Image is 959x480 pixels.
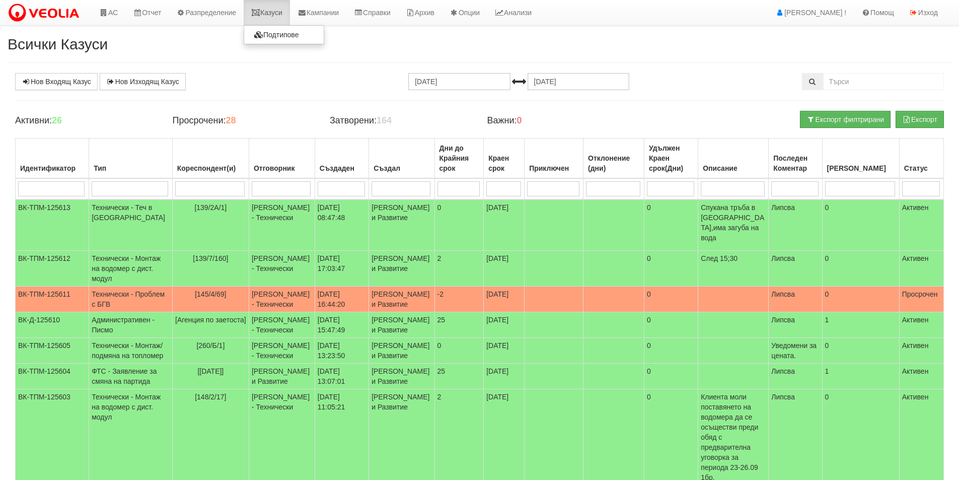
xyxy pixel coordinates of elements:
td: [DATE] 15:47:49 [315,312,368,338]
td: [DATE] 13:23:50 [315,338,368,364]
td: [DATE] [484,251,525,287]
div: Създал [372,161,431,175]
div: Създаден [318,161,366,175]
td: ВК-ТПМ-125613 [16,199,89,251]
img: VeoliaLogo.png [8,3,84,24]
td: [DATE] [484,199,525,251]
td: [PERSON_NAME] - Технически [249,338,315,364]
td: Технически - Проблем с БГВ [89,287,173,312]
button: Експорт [896,111,944,128]
td: ВК-Д-125610 [16,312,89,338]
th: Последен Коментар: No sort applied, activate to apply an ascending sort [769,139,822,179]
span: -2 [437,290,444,298]
h4: Важни: [487,116,629,126]
div: Кореспондент(и) [175,161,246,175]
th: Кореспондент(и): No sort applied, activate to apply an ascending sort [172,139,249,179]
span: 2 [437,254,441,262]
th: Отговорник: No sort applied, activate to apply an ascending sort [249,139,315,179]
span: [148/2/17] [195,393,226,401]
td: [PERSON_NAME] и Развитие [369,338,434,364]
td: [PERSON_NAME] и Развитие [369,199,434,251]
span: 0 [437,341,441,350]
td: 0 [822,251,899,287]
th: Краен срок: No sort applied, activate to apply an ascending sort [484,139,525,179]
span: [Агенция по заетоста] [175,316,246,324]
h4: Затворени: [330,116,472,126]
td: 0 [644,338,698,364]
th: Дни до Крайния срок: No sort applied, activate to apply an ascending sort [434,139,484,179]
td: 0 [644,287,698,312]
th: Статус: No sort applied, activate to apply an ascending sort [899,139,943,179]
th: Описание: No sort applied, activate to apply an ascending sort [698,139,769,179]
td: [PERSON_NAME] и Развитие [369,364,434,389]
a: Нов Входящ Казус [15,73,98,90]
td: [DATE] [484,312,525,338]
td: ВК-ТПМ-125612 [16,251,89,287]
span: 25 [437,316,446,324]
b: 26 [52,115,62,125]
th: Отклонение (дни): No sort applied, activate to apply an ascending sort [583,139,644,179]
td: Активен [899,251,943,287]
input: Търсене по Идентификатор, Бл/Вх/Ап, Тип, Описание, Моб. Номер, Имейл, Файл, Коментар, [823,73,944,90]
span: Липсва [771,367,795,375]
th: Приключен: No sort applied, activate to apply an ascending sort [525,139,583,179]
td: 0 [644,364,698,389]
td: [PERSON_NAME] и Развитие [369,287,434,312]
td: 0 [822,338,899,364]
div: Дни до Крайния срок [437,141,481,175]
td: [PERSON_NAME] - Технически [249,251,315,287]
span: Липсва [771,290,795,298]
span: [139/7/160] [193,254,228,262]
td: Просрочен [899,287,943,312]
td: Активен [899,338,943,364]
td: [PERSON_NAME] - Технически [249,287,315,312]
span: [260/Б/1] [196,341,225,350]
td: [DATE] [484,364,525,389]
div: Краен срок [486,151,522,175]
td: Активен [899,312,943,338]
span: Липсва [771,203,795,212]
h2: Всички Казуси [8,36,951,52]
span: [[DATE]] [197,367,224,375]
td: Активен [899,199,943,251]
span: 0 [437,203,441,212]
div: Удължен Краен срок(Дни) [647,141,695,175]
th: Създаден: No sort applied, activate to apply an ascending sort [315,139,368,179]
td: Технически - Теч в [GEOGRAPHIC_DATA] [89,199,173,251]
a: Нов Изходящ Казус [100,73,186,90]
div: Описание [701,161,766,175]
td: [PERSON_NAME] и Развитие [369,312,434,338]
span: Липсва [771,316,795,324]
span: 2 [437,393,441,401]
td: 1 [822,364,899,389]
td: [PERSON_NAME] и Развитие [249,364,315,389]
h4: Просрочени: [172,116,314,126]
th: Тип: No sort applied, activate to apply an ascending sort [89,139,173,179]
th: Брой Файлове: No sort applied, activate to apply an ascending sort [822,139,899,179]
h4: Активни: [15,116,157,126]
td: 0 [644,312,698,338]
td: ВК-ТПМ-125604 [16,364,89,389]
div: Тип [92,161,170,175]
td: Активен [899,364,943,389]
td: [DATE] 08:47:48 [315,199,368,251]
td: [DATE] [484,287,525,312]
td: 0 [822,199,899,251]
div: Статус [902,161,941,175]
td: Технически - Монтаж/подмяна на топломер [89,338,173,364]
button: Експорт филтрирани [800,111,891,128]
td: [PERSON_NAME] - Технически [249,199,315,251]
span: [145/4/69] [195,290,226,298]
div: Отговорник [252,161,312,175]
td: [DATE] 13:07:01 [315,364,368,389]
span: Липсва [771,254,795,262]
p: След 15;30 [701,253,766,263]
b: 0 [517,115,522,125]
th: Удължен Краен срок(Дни): No sort applied, activate to apply an ascending sort [644,139,698,179]
th: Създал: No sort applied, activate to apply an ascending sort [369,139,434,179]
td: Технически - Монтаж на водомер с дист. модул [89,251,173,287]
td: [PERSON_NAME] и Развитие [369,251,434,287]
b: 164 [377,115,392,125]
td: [PERSON_NAME] - Технически [249,312,315,338]
td: 1 [822,312,899,338]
